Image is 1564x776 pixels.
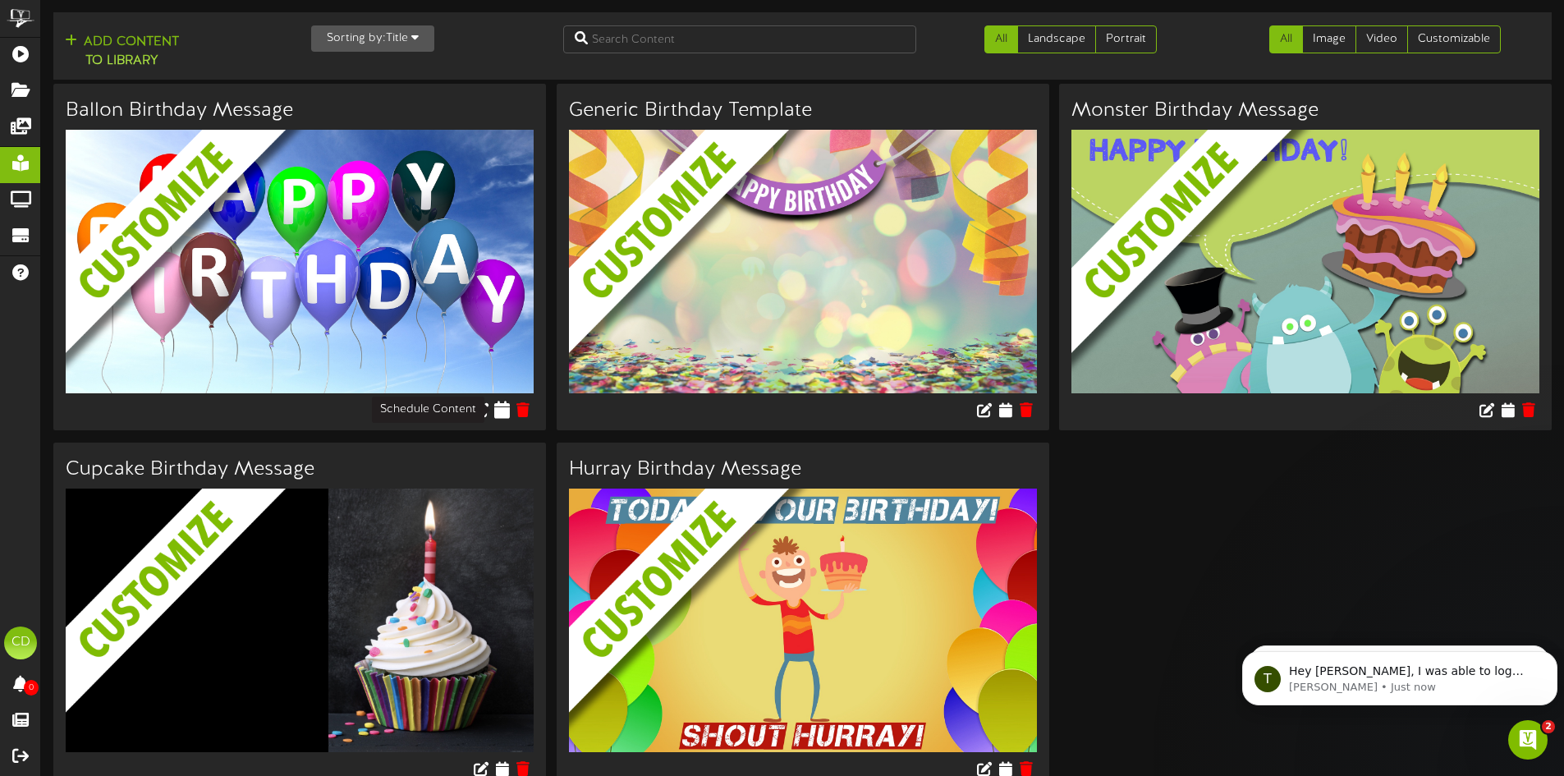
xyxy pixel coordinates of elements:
[1071,100,1539,122] h3: Monster Birthday Message
[53,48,294,126] span: Hey [PERSON_NAME], I was able to log into your player remotely in which I made some changes resul...
[1095,25,1157,53] a: Portrait
[4,627,37,659] div: CD
[569,130,1062,457] img: customize_overlay-33eb2c126fd3cb1579feece5bc878b72.png
[1302,25,1356,53] a: Image
[1071,130,1564,457] img: customize_overlay-33eb2c126fd3cb1579feece5bc878b72.png
[1407,25,1501,53] a: Customizable
[66,459,534,480] h3: Cupcake Birthday Message
[1508,720,1548,760] iframe: Intercom live chat
[24,680,39,696] span: 0
[1269,25,1303,53] a: All
[1236,617,1564,732] iframe: Intercom notifications message
[1355,25,1408,53] a: Video
[311,25,434,52] button: Sorting by:Title
[984,25,1018,53] a: All
[53,63,301,78] p: Message from Tyler, sent Just now
[66,130,558,457] img: customize_overlay-33eb2c126fd3cb1579feece5bc878b72.png
[66,100,534,122] h3: Ballon Birthday Message
[60,32,184,71] button: Add Contentto Library
[1017,25,1096,53] a: Landscape
[569,100,1037,122] h3: Generic Birthday Template
[569,459,1037,480] h3: Hurray Birthday Message
[1542,720,1555,733] span: 2
[563,25,916,53] input: Search Content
